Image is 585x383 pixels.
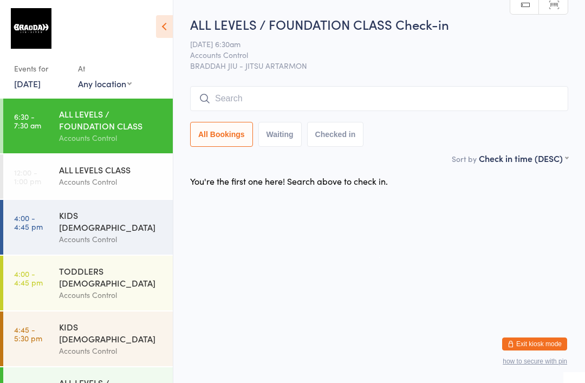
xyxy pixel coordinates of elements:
div: KIDS [DEMOGRAPHIC_DATA] [59,209,164,233]
div: Accounts Control [59,345,164,357]
button: Exit kiosk mode [502,337,567,350]
input: Search [190,86,568,111]
a: 4:00 -4:45 pmTODDLERS [DEMOGRAPHIC_DATA]Accounts Control [3,256,173,310]
div: Accounts Control [59,176,164,188]
span: BRADDAH JIU - JITSU ARTARMON [190,60,568,71]
button: All Bookings [190,122,253,147]
div: Check in time (DESC) [479,152,568,164]
div: KIDS [DEMOGRAPHIC_DATA] [59,321,164,345]
button: how to secure with pin [503,358,567,365]
a: 12:00 -1:00 pmALL LEVELS CLASSAccounts Control [3,154,173,199]
div: Any location [78,77,132,89]
div: ALL LEVELS CLASS [59,164,164,176]
time: 4:45 - 5:30 pm [14,325,42,342]
div: Accounts Control [59,289,164,301]
a: 4:45 -5:30 pmKIDS [DEMOGRAPHIC_DATA]Accounts Control [3,311,173,366]
img: Braddah Jiu Jitsu Artarmon [11,8,51,49]
a: 4:00 -4:45 pmKIDS [DEMOGRAPHIC_DATA]Accounts Control [3,200,173,255]
span: Accounts Control [190,49,551,60]
span: [DATE] 6:30am [190,38,551,49]
time: 12:00 - 1:00 pm [14,168,41,185]
div: Accounts Control [59,132,164,144]
h2: ALL LEVELS / FOUNDATION CLASS Check-in [190,15,568,33]
div: At [78,60,132,77]
div: TODDLERS [DEMOGRAPHIC_DATA] [59,265,164,289]
time: 4:00 - 4:45 pm [14,213,43,231]
label: Sort by [452,153,477,164]
div: Events for [14,60,67,77]
a: 6:30 -7:30 amALL LEVELS / FOUNDATION CLASSAccounts Control [3,99,173,153]
button: Checked in [307,122,364,147]
button: Waiting [258,122,302,147]
div: ALL LEVELS / FOUNDATION CLASS [59,108,164,132]
a: [DATE] [14,77,41,89]
time: 6:30 - 7:30 am [14,112,41,129]
div: You're the first one here! Search above to check in. [190,175,388,187]
time: 4:00 - 4:45 pm [14,269,43,287]
div: Accounts Control [59,233,164,245]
